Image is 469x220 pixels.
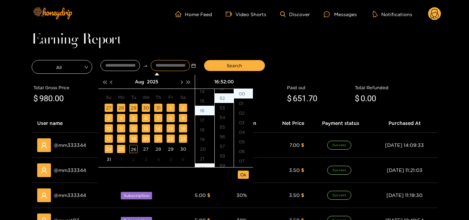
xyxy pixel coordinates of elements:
td: 2025-08-26 [127,144,140,154]
td: 2025-08-06 [140,113,152,123]
td: 2025-08-20 [140,134,152,144]
span: All [32,62,92,72]
span: 7.00 [289,142,300,148]
button: Aug [135,75,144,89]
span: Search [227,62,242,69]
div: 15 [167,124,175,132]
span: $ [355,92,359,105]
th: Purchased At [372,114,437,133]
td: 2025-09-04 [152,154,164,164]
td: 2025-08-13 [140,123,152,134]
td: 2025-08-30 [177,144,189,154]
span: .00 [365,94,376,103]
span: 3.50 [289,167,300,173]
th: User name [32,114,109,133]
div: 2 [179,104,187,112]
span: @ mm333344 [54,166,86,174]
th: Mo [115,92,127,103]
span: $ [33,92,38,105]
div: 19 [195,135,214,144]
td: 2025-08-15 [164,123,177,134]
td: 2025-07-29 [127,103,140,113]
div: 10 [105,124,113,132]
span: [DATE] 11:21:03 [387,167,423,173]
td: 2025-09-02 [127,154,140,164]
th: Net Price [267,114,310,133]
div: 13 [142,124,150,132]
td: 2025-08-12 [127,123,140,134]
span: [DATE] 11:19:30 [386,193,423,198]
div: 27 [105,104,113,112]
td: 2025-08-29 [164,144,177,154]
div: 59 [215,161,234,170]
div: 08 [234,166,253,175]
td: 2025-07-30 [140,103,152,113]
td: 2025-08-08 [164,113,177,123]
td: 2025-08-02 [177,103,189,113]
td: 2025-08-17 [103,134,115,144]
span: swap-right [143,63,148,68]
div: 30 [142,104,150,112]
div: 16 [179,124,187,132]
a: Discover [280,11,310,17]
td: 2025-08-21 [152,134,164,144]
div: 29 [129,104,138,112]
button: Ok [238,171,249,179]
div: 52 [215,93,234,103]
th: Tu [127,92,140,103]
div: 1 [167,104,175,112]
div: 31 [105,155,113,163]
div: 16 [195,106,214,115]
td: 2025-08-27 [140,144,152,154]
div: 7 [154,114,162,122]
div: 6 [179,155,187,163]
span: home [175,11,185,17]
span: Success [327,166,351,175]
a: Video Shorts [226,11,266,17]
span: $ [207,193,210,198]
div: 8 [167,114,175,122]
th: Su [103,92,115,103]
span: user [41,142,47,149]
div: 01 [234,99,253,108]
td: 2025-08-03 [103,113,115,123]
div: 57 [215,141,234,151]
span: Success [327,191,351,200]
div: 22 [167,135,175,143]
div: 25 [117,145,125,153]
div: 03 [234,118,253,127]
div: 18 [195,125,214,135]
span: Success [327,141,351,150]
td: 2025-08-23 [177,134,189,144]
div: 06 [234,147,253,156]
button: 2025 [147,75,158,89]
div: 15 [195,96,214,106]
a: Home Feed [175,11,212,17]
div: 2 [129,155,138,163]
div: 28 [117,104,125,112]
td: 2025-07-28 [115,103,127,113]
td: 2025-08-09 [177,113,189,123]
div: 3 [105,114,113,122]
td: 2025-08-14 [152,123,164,134]
div: 11 [117,124,125,132]
div: 12 [129,124,138,132]
td: 2025-09-03 [140,154,152,164]
div: 00 [234,89,253,99]
div: 28 [154,145,162,153]
th: Payment status [310,114,372,133]
div: 5 [167,155,175,163]
span: video-camera [226,11,235,17]
span: $ [287,92,291,105]
div: 58 [215,151,234,161]
div: 17 [105,135,113,143]
div: 5 [129,114,138,122]
td: 2025-08-16 [177,123,189,134]
button: Search [204,60,265,71]
div: 29 [167,145,175,153]
div: 1 [117,155,125,163]
div: 05 [234,137,253,147]
div: 17 [195,115,214,125]
button: Notifications [371,11,414,18]
td: 2025-08-04 [115,113,127,123]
